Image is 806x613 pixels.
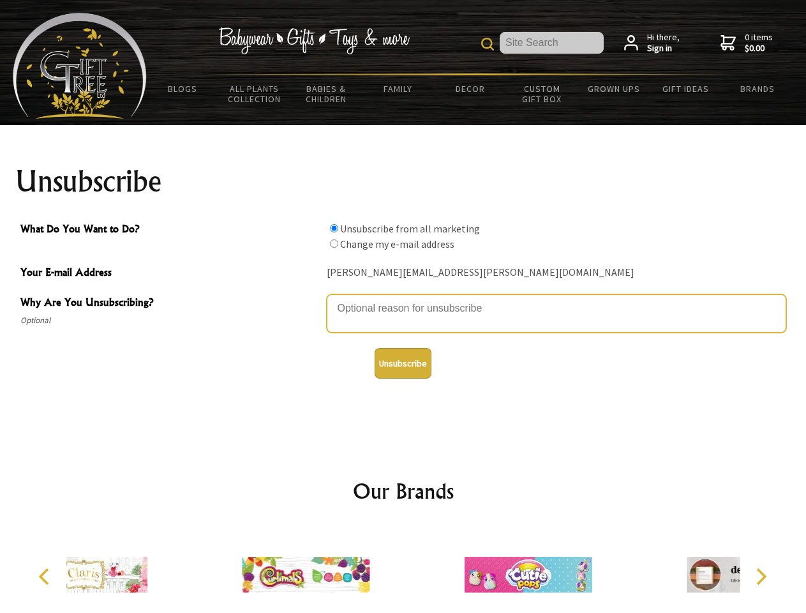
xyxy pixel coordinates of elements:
[745,43,773,54] strong: $0.00
[722,75,794,102] a: Brands
[375,348,431,379] button: Unsubscribe
[720,32,773,54] a: 0 items$0.00
[20,294,320,313] span: Why Are You Unsubscribing?
[330,224,338,232] input: What Do You Want to Do?
[578,75,650,102] a: Grown Ups
[327,263,786,283] div: [PERSON_NAME][EMAIL_ADDRESS][PERSON_NAME][DOMAIN_NAME]
[747,563,775,591] button: Next
[434,75,506,102] a: Decor
[20,264,320,283] span: Your E-mail Address
[362,75,435,102] a: Family
[340,222,480,235] label: Unsubscribe from all marketing
[219,75,291,112] a: All Plants Collection
[340,238,454,250] label: Change my e-mail address
[147,75,219,102] a: BLOGS
[647,43,680,54] strong: Sign in
[327,294,786,333] textarea: Why Are You Unsubscribing?
[647,32,680,54] span: Hi there,
[15,166,791,197] h1: Unsubscribe
[290,75,362,112] a: Babies & Children
[745,31,773,54] span: 0 items
[20,313,320,328] span: Optional
[650,75,722,102] a: Gift Ideas
[506,75,578,112] a: Custom Gift Box
[13,13,147,119] img: Babyware - Gifts - Toys and more...
[26,476,781,506] h2: Our Brands
[481,38,494,50] img: product search
[330,239,338,248] input: What Do You Want to Do?
[500,32,604,54] input: Site Search
[218,27,410,54] img: Babywear - Gifts - Toys & more
[624,32,680,54] a: Hi there,Sign in
[32,563,60,591] button: Previous
[20,221,320,239] span: What Do You Want to Do?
